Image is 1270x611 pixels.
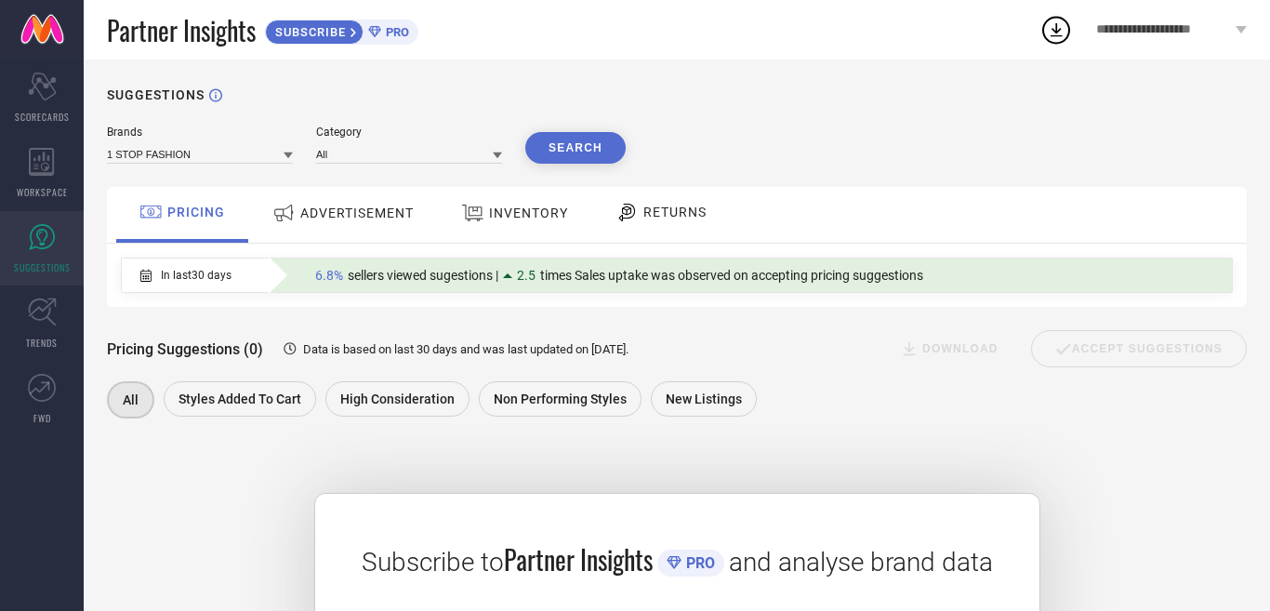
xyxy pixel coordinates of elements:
[107,340,263,358] span: Pricing Suggestions (0)
[348,268,498,283] span: sellers viewed sugestions |
[303,342,628,356] span: Data is based on last 30 days and was last updated on [DATE] .
[316,126,502,139] div: Category
[266,25,351,39] span: SUBSCRIBE
[1031,330,1247,367] div: Accept Suggestions
[340,392,455,406] span: High Consideration
[681,554,715,572] span: PRO
[167,205,225,219] span: PRICING
[14,260,71,274] span: SUGGESTIONS
[107,87,205,102] h1: SUGGESTIONS
[300,206,414,220] span: ADVERTISEMENT
[306,263,933,287] div: Percentage of sellers who have viewed suggestions for the current Insight Type
[525,132,626,164] button: Search
[381,25,409,39] span: PRO
[1039,13,1073,46] div: Open download list
[489,206,568,220] span: INVENTORY
[161,269,232,282] span: In last 30 days
[33,411,51,425] span: FWD
[107,11,256,49] span: Partner Insights
[643,205,707,219] span: RETURNS
[494,392,627,406] span: Non Performing Styles
[265,15,418,45] a: SUBSCRIBEPRO
[504,540,653,578] span: Partner Insights
[179,392,301,406] span: Styles Added To Cart
[15,110,70,124] span: SCORECARDS
[362,547,504,578] span: Subscribe to
[107,126,293,139] div: Brands
[666,392,742,406] span: New Listings
[17,185,68,199] span: WORKSPACE
[123,392,139,407] span: All
[315,268,343,283] span: 6.8%
[26,336,58,350] span: TRENDS
[517,268,536,283] span: 2.5
[540,268,923,283] span: times Sales uptake was observed on accepting pricing suggestions
[729,547,993,578] span: and analyse brand data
